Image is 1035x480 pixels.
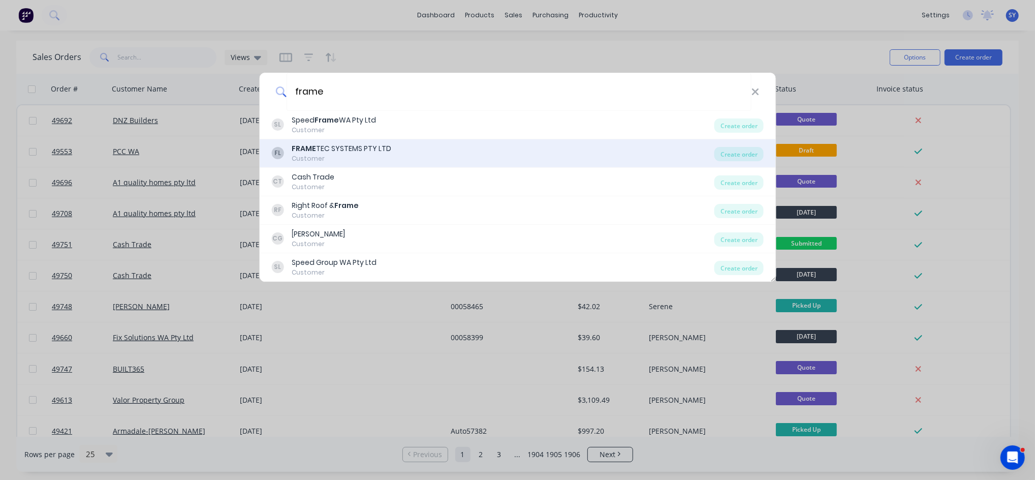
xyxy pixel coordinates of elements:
div: Create order [714,147,764,161]
div: TEC SYSTEMS PTY LTD [292,143,391,154]
div: RF [271,204,284,216]
div: [PERSON_NAME] [292,229,345,239]
div: Create order [714,118,764,133]
div: Speed WA Pty Ltd [292,115,376,126]
div: Speed Group WA Pty Ltd [292,257,377,268]
div: FL [271,147,284,159]
div: Create order [714,204,764,218]
div: Customer [292,239,345,249]
div: SL [271,261,284,273]
div: Create order [714,261,764,275]
div: Customer [292,154,391,163]
div: Customer [292,268,377,277]
b: Frame [315,115,339,125]
div: Customer [292,211,359,220]
div: Right Roof & [292,200,359,211]
b: Frame [334,200,359,211]
div: SL [271,118,284,131]
div: Cash Trade [292,172,334,183]
input: Enter a customer name to create a new order... [287,73,751,111]
b: FRAME [292,143,316,154]
div: CT [271,175,284,188]
iframe: Intercom live chat [1000,445,1025,470]
div: Create order [714,232,764,247]
div: Customer [292,183,334,192]
div: Create order [714,175,764,190]
div: CG [271,232,284,245]
div: Customer [292,126,376,135]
